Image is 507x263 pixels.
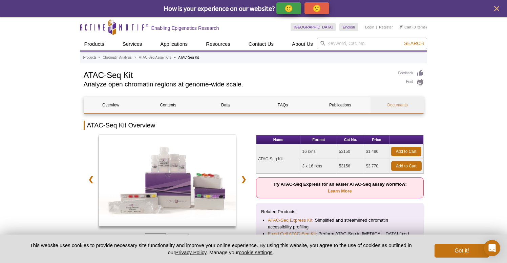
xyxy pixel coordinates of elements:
span: Search [404,41,424,46]
td: 3 x 16 rxns [300,159,337,174]
a: Add to Cart [391,161,422,171]
li: (0 items) [400,23,427,31]
td: $1,480 [364,144,389,159]
a: Cart [400,25,411,29]
a: Fixed Cell ATAC-Seq Kit [268,230,316,237]
a: Contents [141,97,195,113]
li: ATAC-Seq Kit [178,56,199,59]
a: ATAC-Seq Kit [99,135,236,228]
li: : Simplified and streamlined chromatin accessibility profiling [268,217,412,230]
a: Print [398,79,424,86]
a: Register [379,25,393,29]
a: Products [83,55,97,61]
h1: ATAC-Seq Kit [84,69,392,80]
th: Price [364,135,389,144]
a: Products [80,38,108,50]
th: Format [300,135,337,144]
a: Publications [313,97,367,113]
td: 53156 [337,159,364,174]
li: : Perform ATAC-Seq in [MEDICAL_DATA]-fixed cells [268,230,412,244]
a: Privacy Policy [175,249,206,255]
a: Add to Cart [391,147,421,156]
h2: ATAC-Seq Kit Overview [84,121,424,130]
div: Open Intercom Messenger [484,240,500,256]
h2: Enabling Epigenetics Research [151,25,219,31]
p: 🙁 [313,4,321,13]
th: Cat No. [337,135,364,144]
h2: Analyze open chromatin regions at genome-wide scale. [84,81,392,87]
a: ATAC-Seq Assay Kits [139,55,171,61]
a: English [339,23,358,31]
button: Got it! [435,244,489,258]
a: Documents [371,97,424,113]
a: FAQs [256,97,310,113]
li: » [134,56,136,59]
li: | [376,23,377,31]
a: [GEOGRAPHIC_DATA] [291,23,336,31]
a: Resources [202,38,234,50]
a: Feedback [398,69,424,77]
button: close [492,4,501,13]
td: 16 rxns [300,144,337,159]
li: » [98,56,100,59]
a: Learn More [328,188,352,194]
input: Keyword, Cat. No. [317,38,427,49]
p: 🙂 [284,4,293,13]
strong: Try ATAC-Seq Express for an easier ATAC-Seq assay workflow: [273,182,407,194]
a: About Us [288,38,317,50]
td: ATAC-Seq Kit [256,144,300,174]
li: » [174,56,176,59]
button: cookie settings [239,249,272,255]
a: Applications [156,38,192,50]
th: Name [256,135,300,144]
a: Chromatin Analysis [103,55,132,61]
p: This website uses cookies to provide necessary site functionality and improve your online experie... [18,242,424,256]
a: Login [365,25,374,29]
button: Search [402,40,426,46]
a: ❯ [236,171,251,187]
a: ❮ [84,171,98,187]
a: Overview [84,97,138,113]
td: $3,770 [364,159,389,174]
a: Data [198,97,252,113]
a: ATAC-Seq Express Kit [268,217,312,224]
img: Your Cart [400,25,403,28]
a: Services [119,38,146,50]
span: How is your experience on our website? [164,4,275,13]
a: Contact Us [245,38,278,50]
p: Related Products: [261,208,419,215]
img: ATAC-Seq Kit [99,135,236,226]
td: 53150 [337,144,364,159]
